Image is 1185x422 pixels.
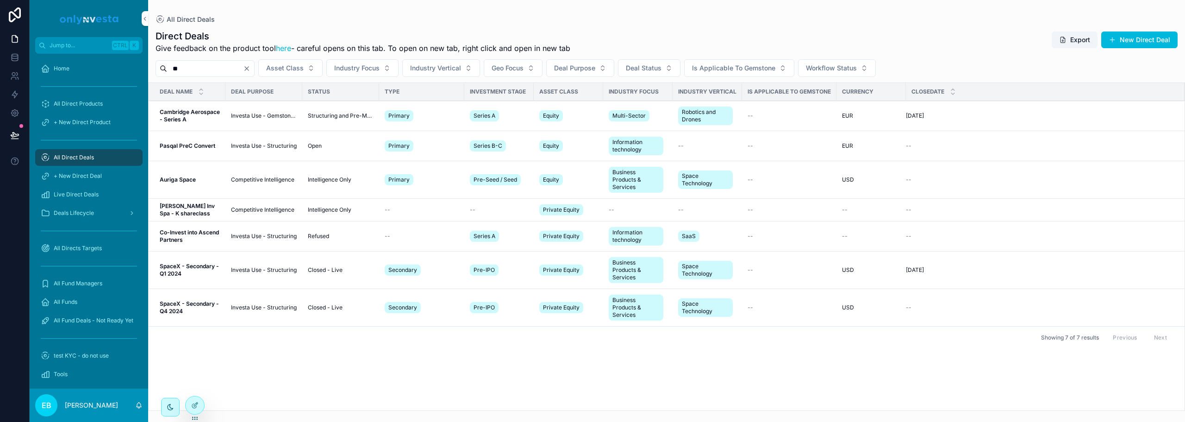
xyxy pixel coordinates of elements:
span: Open [308,142,322,150]
a: -- [385,206,459,214]
a: -- [906,233,1173,240]
span: -- [906,206,911,214]
a: -- [748,304,831,311]
a: All Fund Managers [35,275,143,292]
span: SaaS [682,233,696,240]
span: -- [678,142,684,150]
span: Primary [388,142,410,150]
a: Equity [539,172,598,187]
span: Information technology [612,229,660,244]
span: Investa Use - Structuring [231,142,297,150]
div: scrollable content [30,54,148,389]
span: USD [842,176,854,183]
a: -- [842,206,900,214]
a: All Direct Deals [35,149,143,166]
strong: SpaceX - Secondary - Q4 2024 [160,300,220,315]
a: Investa Use - Gemstone Only [231,112,297,120]
span: Deal Name [160,88,193,95]
a: Investa Use - Structuring [231,304,297,311]
span: Private Equity [543,233,580,240]
span: -- [748,142,753,150]
span: Is Applicable To Gemstone [692,63,775,73]
span: Competitive Intelligence [231,206,294,214]
span: Jump to... [50,42,108,49]
a: Competitive Intelligence [231,176,297,183]
span: Industry Vertical [678,88,736,95]
a: Space Technology [678,169,736,191]
a: -- [748,142,831,150]
button: Select Button [798,59,876,77]
span: Private Equity [543,304,580,311]
span: Structuring and Pre-Marketing [308,112,374,120]
a: All Direct Products [35,95,143,112]
span: -- [385,206,390,214]
span: Ctrl [112,41,129,50]
a: SpaceX - Secondary - Q4 2024 [160,300,220,315]
strong: [PERSON_NAME] Inv Spa - K shareclass [160,202,216,217]
a: -- [906,304,1173,311]
span: USD [842,266,854,274]
span: Live Direct Deals [54,191,99,198]
button: Select Button [258,59,323,77]
span: Secondary [388,304,417,311]
a: -- [906,206,1173,214]
strong: Auriga Space [160,176,196,183]
a: USD [842,304,900,311]
span: -- [906,142,911,150]
span: Primary [388,112,410,120]
span: -- [748,304,753,311]
a: Competitive Intelligence [231,206,297,214]
span: Information technology [612,139,660,153]
span: Private Equity [543,266,580,274]
a: Private Equity [539,202,598,217]
a: Investa Use - Structuring [231,266,297,274]
a: Private Equity [539,263,598,277]
span: Currency [842,88,873,95]
a: All Directs Targets [35,240,143,257]
span: Deals Lifecycle [54,209,94,217]
span: -- [748,176,753,183]
a: Pre-IPO [470,263,528,277]
a: All Funds [35,294,143,310]
a: Auriga Space [160,176,220,183]
span: Multi-Sector [612,112,646,120]
a: Private Equity [539,229,598,244]
button: New Direct Deal [1101,31,1178,48]
a: Series A [470,108,528,123]
span: -- [678,206,684,214]
a: Robotics and Drones [678,105,736,127]
span: Robotics and Drones [682,108,729,123]
a: -- [678,206,736,214]
a: test KYC - do not use [35,347,143,364]
span: -- [470,206,475,214]
span: Series A [474,233,495,240]
a: Secondary [385,263,459,277]
button: Select Button [684,59,794,77]
span: -- [748,206,753,214]
a: Information technology [609,225,667,247]
span: All Direct Products [54,100,103,107]
span: USD [842,304,854,311]
span: Space Technology [682,300,729,315]
span: Deal Purpose [554,63,595,73]
a: Information technology [609,135,667,157]
a: Investa Use - Structuring [231,233,297,240]
a: Live Direct Deals [35,186,143,203]
span: -- [842,206,848,214]
a: Equity [539,108,598,123]
button: Clear [243,65,254,72]
span: Primary [388,176,410,183]
a: Intelligence Only [308,206,374,214]
a: Business Products & Services [609,165,667,195]
span: Intelligence Only [308,206,351,214]
span: Is Applicable To Gemstone [748,88,831,95]
span: -- [748,112,753,120]
span: -- [748,266,753,274]
a: Primary [385,139,459,153]
span: Equity [543,176,559,183]
span: Refused [308,233,329,240]
span: CloseDate [911,88,944,95]
span: Geo Focus [492,63,524,73]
